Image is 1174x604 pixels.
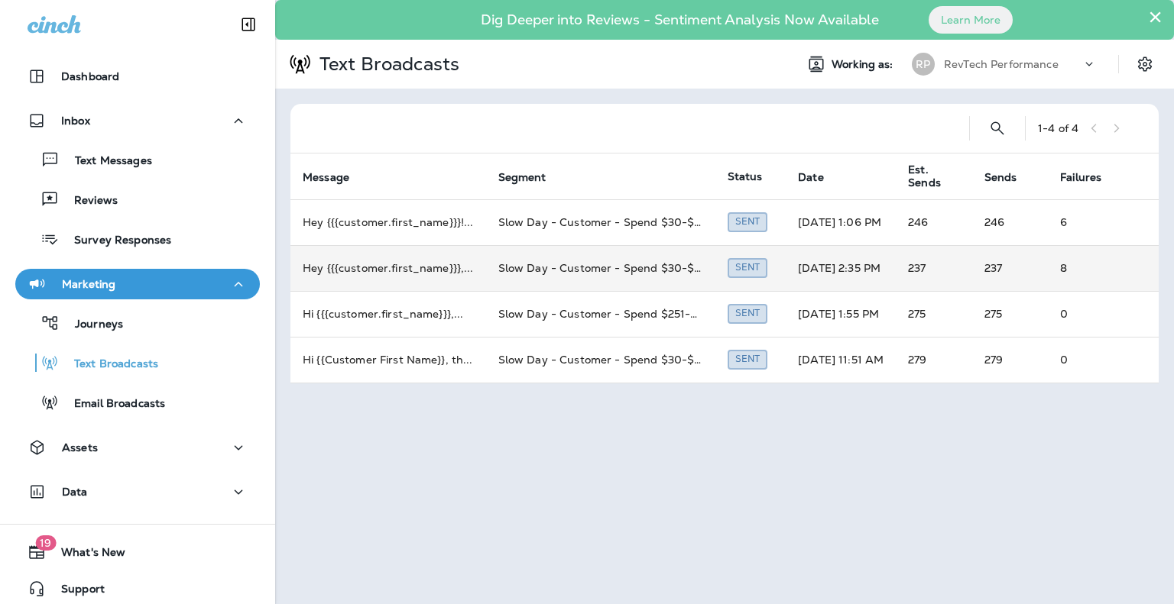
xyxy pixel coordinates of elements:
[896,291,972,337] td: 275
[728,351,768,365] span: Created by Zachary Nottke
[15,573,260,604] button: Support
[15,269,260,299] button: Marketing
[786,245,896,291] td: [DATE] 2:35 PM
[728,305,768,319] span: Created by Zachary Nottke
[59,397,165,412] p: Email Broadcasts
[62,441,98,454] p: Assets
[1060,171,1101,184] span: Failures
[798,171,824,184] span: Date
[313,53,459,76] p: Text Broadcasts
[62,486,88,498] p: Data
[15,307,260,339] button: Journeys
[60,154,152,169] p: Text Messages
[486,245,715,291] td: Slow Day - Customer - Spend $30-$200 last return between 90-730 days
[1048,337,1131,383] td: 0
[62,278,115,290] p: Marketing
[896,245,972,291] td: 237
[498,171,546,184] span: Segment
[436,18,923,22] p: Dig Deeper into Reviews - Sentiment Analysis Now Available
[896,199,972,245] td: 246
[1038,122,1078,134] div: 1 - 4 of 4
[290,291,486,337] td: Hi {{{customer.first_name}}}, ...
[46,583,105,601] span: Support
[15,537,260,567] button: 19What's New
[35,535,56,551] span: 19
[1048,291,1131,337] td: 0
[1060,170,1121,184] span: Failures
[15,432,260,463] button: Assets
[982,113,1013,144] button: Search Text Broadcasts
[786,291,896,337] td: [DATE] 1:55 PM
[908,163,946,189] span: Est. Sends
[15,347,260,379] button: Text Broadcasts
[798,170,844,184] span: Date
[46,546,125,564] span: What's New
[728,170,763,183] span: Status
[984,170,1037,184] span: Sends
[1048,245,1131,291] td: 8
[832,58,897,71] span: Working as:
[61,115,90,127] p: Inbox
[972,291,1049,337] td: 275
[728,214,768,228] span: Created by Zachary Nottke
[486,291,715,337] td: Slow Day - Customer - Spend $251-$1300 last return between 14-365 days
[786,337,896,383] td: [DATE] 11:51 AM
[984,171,1017,184] span: Sends
[912,53,935,76] div: RP
[1148,5,1163,29] button: Close
[929,6,1013,34] button: Learn More
[227,9,270,40] button: Collapse Sidebar
[972,245,1049,291] td: 237
[486,337,715,383] td: Slow Day - Customer - Spend $30-$200 last return between 90-730 days
[15,61,260,92] button: Dashboard
[59,357,158,372] p: Text Broadcasts
[303,170,369,184] span: Message
[290,245,486,291] td: Hey {{{customer.first_name}}}, ...
[486,199,715,245] td: Slow Day - Customer - Spend $30-$200 last return between 90-730 days
[728,304,768,323] div: Sent
[15,386,260,418] button: Email Broadcasts
[290,337,486,383] td: Hi {{Customer First Name}}, th ...
[728,258,768,277] div: Sent
[303,171,349,184] span: Message
[59,194,118,208] p: Reviews
[290,199,486,245] td: Hey {{{customer.first_name}}}! ...
[1131,50,1159,78] button: Settings
[15,144,260,176] button: Text Messages
[15,476,260,507] button: Data
[728,350,768,369] div: Sent
[944,58,1059,70] p: RevTech Performance
[15,105,260,136] button: Inbox
[728,212,768,231] div: Sent
[61,70,119,82] p: Dashboard
[972,337,1049,383] td: 279
[59,234,171,248] p: Survey Responses
[15,183,260,215] button: Reviews
[728,260,768,273] span: Created by Zachary Nottke
[1048,199,1131,245] td: 6
[908,163,966,189] span: Est. Sends
[498,170,566,184] span: Segment
[896,337,972,383] td: 279
[60,318,123,332] p: Journeys
[972,199,1049,245] td: 246
[15,223,260,255] button: Survey Responses
[786,199,896,245] td: [DATE] 1:06 PM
